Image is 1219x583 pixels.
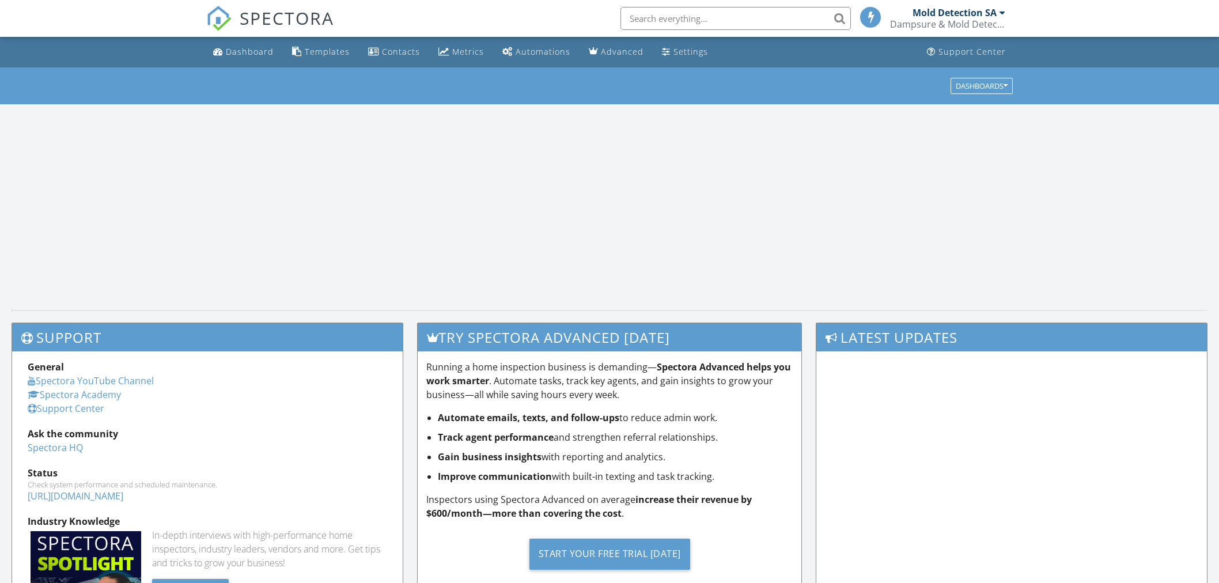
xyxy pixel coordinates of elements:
strong: Automate emails, texts, and follow-ups [438,411,619,424]
a: Support Center [28,402,104,415]
strong: Gain business insights [438,450,542,463]
div: Metrics [452,46,484,57]
a: Start Your Free Trial [DATE] [426,529,793,578]
button: Dashboards [951,78,1013,94]
a: Spectora HQ [28,441,83,454]
a: Spectora Academy [28,388,121,401]
li: to reduce admin work. [438,411,793,425]
a: Automations (Basic) [498,41,575,63]
a: [URL][DOMAIN_NAME] [28,490,123,502]
h3: Latest Updates [816,323,1207,351]
strong: Track agent performance [438,431,554,444]
div: Status [28,466,387,480]
input: Search everything... [620,7,851,30]
li: with built-in texting and task tracking. [438,470,793,483]
div: In-depth interviews with high-performance home inspectors, industry leaders, vendors and more. Ge... [152,528,387,570]
div: Mold Detection SA [913,7,997,18]
li: with reporting and analytics. [438,450,793,464]
div: Advanced [601,46,643,57]
span: SPECTORA [240,6,334,30]
a: Metrics [434,41,489,63]
h3: Support [12,323,403,351]
a: Spectora YouTube Channel [28,374,154,387]
a: Contacts [364,41,425,63]
a: SPECTORA [206,16,334,40]
div: Automations [516,46,570,57]
p: Inspectors using Spectora Advanced on average . [426,493,793,520]
strong: Improve communication [438,470,552,483]
p: Running a home inspection business is demanding— . Automate tasks, track key agents, and gain ins... [426,360,793,402]
h3: Try spectora advanced [DATE] [418,323,801,351]
div: Support Center [938,46,1006,57]
div: Templates [305,46,350,57]
div: Dampsure & Mold Detection SA [890,18,1005,30]
div: Contacts [382,46,420,57]
div: Industry Knowledge [28,514,387,528]
a: Advanced [584,41,648,63]
a: Templates [287,41,354,63]
strong: increase their revenue by $600/month—more than covering the cost [426,493,752,520]
div: Ask the community [28,427,387,441]
a: Settings [657,41,713,63]
div: Start Your Free Trial [DATE] [529,539,690,570]
div: Dashboard [226,46,274,57]
div: Dashboards [956,82,1008,90]
div: Check system performance and scheduled maintenance. [28,480,387,489]
strong: Spectora Advanced helps you work smarter [426,361,791,387]
div: Settings [673,46,708,57]
img: The Best Home Inspection Software - Spectora [206,6,232,31]
strong: General [28,361,64,373]
a: Support Center [922,41,1010,63]
a: Dashboard [209,41,278,63]
li: and strengthen referral relationships. [438,430,793,444]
